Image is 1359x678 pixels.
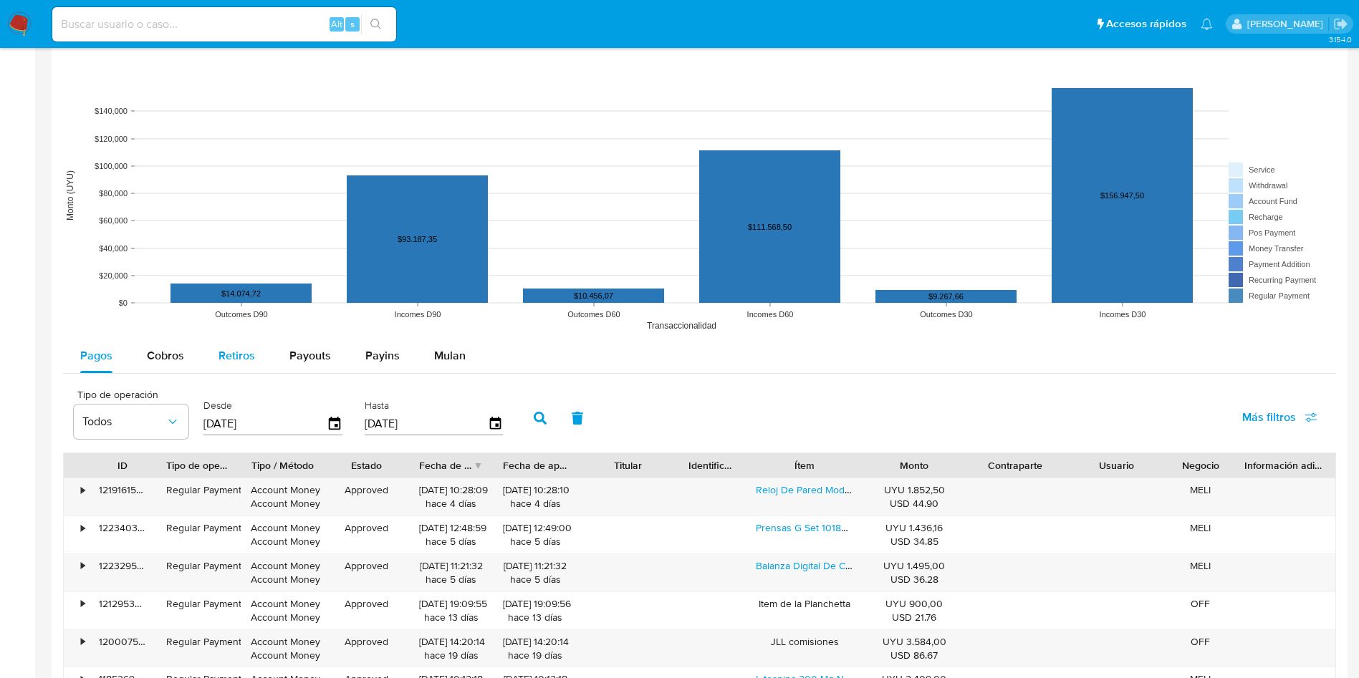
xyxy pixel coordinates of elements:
a: Salir [1333,16,1348,32]
span: 3.154.0 [1329,34,1352,45]
input: Buscar usuario o caso... [52,15,396,34]
p: tomas.vaya@mercadolibre.com [1247,17,1328,31]
span: Accesos rápidos [1106,16,1186,32]
a: Notificaciones [1201,18,1213,30]
span: Alt [331,17,342,31]
span: s [350,17,355,31]
button: search-icon [361,14,390,34]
